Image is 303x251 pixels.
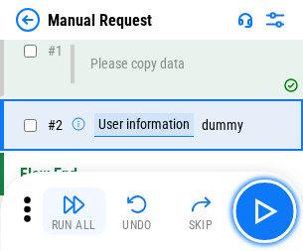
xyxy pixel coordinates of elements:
div: User information [94,113,194,137]
span: # 1 [48,43,63,59]
div: Skip [189,219,214,231]
img: Main button [248,195,280,227]
img: Skip [189,192,213,216]
span: # 2 [48,117,63,133]
img: Back [16,8,40,32]
button: Skip [169,188,232,235]
img: Run All [62,192,85,216]
div: Run All [52,219,96,231]
div: Manual Request [48,11,152,30]
img: Undo [125,192,149,216]
div: dummy [71,113,243,137]
div: Please copy data [90,57,185,71]
img: Settings menu [263,8,287,32]
button: Run All [42,188,105,235]
img: Support [237,12,253,28]
button: Undo [105,188,169,235]
div: Undo [122,219,152,231]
